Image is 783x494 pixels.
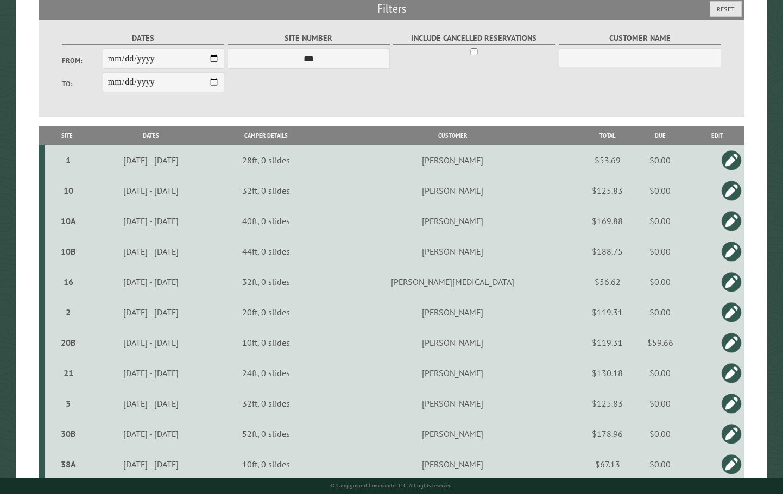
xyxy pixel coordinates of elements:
[586,388,629,419] td: $125.83
[62,55,103,66] label: From:
[49,459,87,470] div: 38A
[629,449,691,479] td: $0.00
[49,368,87,378] div: 21
[320,236,585,267] td: [PERSON_NAME]
[320,145,585,175] td: [PERSON_NAME]
[49,216,87,226] div: 10A
[691,126,744,145] th: Edit
[710,1,742,17] button: Reset
[586,267,629,297] td: $56.62
[586,236,629,267] td: $188.75
[629,206,691,236] td: $0.00
[212,449,320,479] td: 10ft, 0 slides
[212,236,320,267] td: 44ft, 0 slides
[49,428,87,439] div: 30B
[212,358,320,388] td: 24ft, 0 slides
[629,126,691,145] th: Due
[320,419,585,449] td: [PERSON_NAME]
[393,32,555,45] label: Include Cancelled Reservations
[320,327,585,358] td: [PERSON_NAME]
[91,216,211,226] div: [DATE] - [DATE]
[91,459,211,470] div: [DATE] - [DATE]
[320,206,585,236] td: [PERSON_NAME]
[62,79,103,89] label: To:
[49,276,87,287] div: 16
[91,155,211,166] div: [DATE] - [DATE]
[212,145,320,175] td: 28ft, 0 slides
[629,419,691,449] td: $0.00
[91,246,211,257] div: [DATE] - [DATE]
[586,419,629,449] td: $178.96
[586,297,629,327] td: $119.31
[91,368,211,378] div: [DATE] - [DATE]
[629,145,691,175] td: $0.00
[629,297,691,327] td: $0.00
[49,398,87,409] div: 3
[320,267,585,297] td: [PERSON_NAME][MEDICAL_DATA]
[586,449,629,479] td: $67.13
[45,126,89,145] th: Site
[629,388,691,419] td: $0.00
[586,175,629,206] td: $125.83
[320,449,585,479] td: [PERSON_NAME]
[91,185,211,196] div: [DATE] - [DATE]
[586,327,629,358] td: $119.31
[629,358,691,388] td: $0.00
[91,428,211,439] div: [DATE] - [DATE]
[559,32,721,45] label: Customer Name
[330,482,453,489] small: © Campground Commander LLC. All rights reserved.
[586,126,629,145] th: Total
[49,337,87,348] div: 20B
[62,32,224,45] label: Dates
[629,236,691,267] td: $0.00
[49,307,87,318] div: 2
[212,175,320,206] td: 32ft, 0 slides
[212,419,320,449] td: 52ft, 0 slides
[629,175,691,206] td: $0.00
[49,246,87,257] div: 10B
[320,126,585,145] th: Customer
[212,388,320,419] td: 32ft, 0 slides
[91,337,211,348] div: [DATE] - [DATE]
[586,206,629,236] td: $169.88
[89,126,212,145] th: Dates
[91,307,211,318] div: [DATE] - [DATE]
[320,388,585,419] td: [PERSON_NAME]
[91,276,211,287] div: [DATE] - [DATE]
[212,126,320,145] th: Camper Details
[629,327,691,358] td: $59.66
[586,358,629,388] td: $130.18
[320,358,585,388] td: [PERSON_NAME]
[212,267,320,297] td: 32ft, 0 slides
[320,297,585,327] td: [PERSON_NAME]
[49,185,87,196] div: 10
[212,297,320,327] td: 20ft, 0 slides
[320,175,585,206] td: [PERSON_NAME]
[629,267,691,297] td: $0.00
[586,145,629,175] td: $53.69
[212,206,320,236] td: 40ft, 0 slides
[228,32,390,45] label: Site Number
[49,155,87,166] div: 1
[212,327,320,358] td: 10ft, 0 slides
[91,398,211,409] div: [DATE] - [DATE]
